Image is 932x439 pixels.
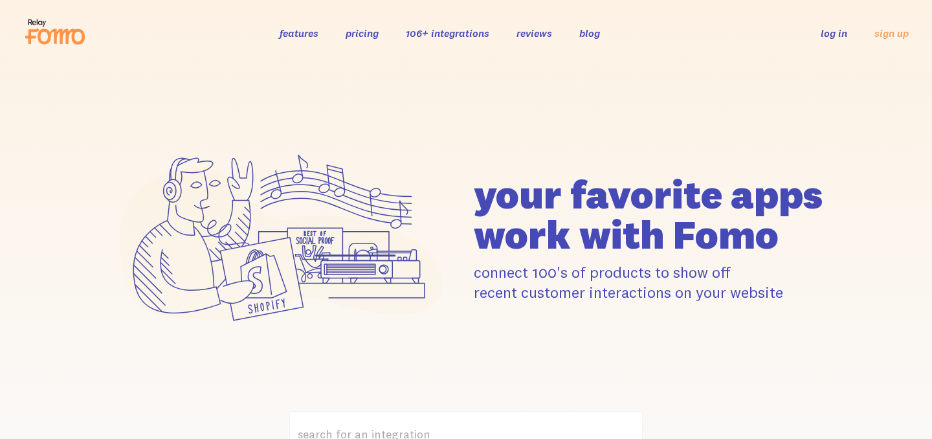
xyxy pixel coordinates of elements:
a: sign up [874,27,909,40]
h1: your favorite apps work with Fomo [474,174,827,254]
a: pricing [346,27,379,39]
a: reviews [516,27,552,39]
a: 106+ integrations [406,27,489,39]
p: connect 100's of products to show off recent customer interactions on your website [474,262,827,302]
a: log in [821,27,847,39]
a: blog [579,27,600,39]
a: features [280,27,318,39]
